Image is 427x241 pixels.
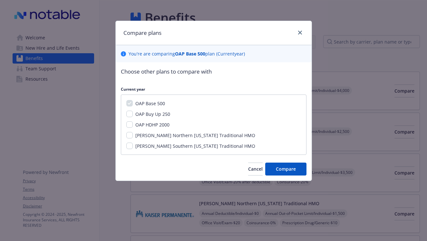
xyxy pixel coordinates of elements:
[129,50,245,57] p: You ' re are comparing plan ( Current year)
[135,143,255,149] span: [PERSON_NAME] Southern [US_STATE] Traditional HMO
[121,86,306,92] p: Current year
[248,163,263,176] button: Cancel
[135,111,170,117] span: OAP Buy Up 250
[276,166,296,172] span: Compare
[121,67,306,76] p: Choose other plans to compare with
[296,29,304,36] a: close
[123,29,161,37] h1: Compare plans
[135,122,170,128] span: OAP HDHP 2000
[248,166,263,172] span: Cancel
[135,100,165,106] span: OAP Base 500
[265,163,306,176] button: Compare
[175,51,205,57] b: OAP Base 500
[135,132,255,138] span: [PERSON_NAME] Northern [US_STATE] Traditional HMO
